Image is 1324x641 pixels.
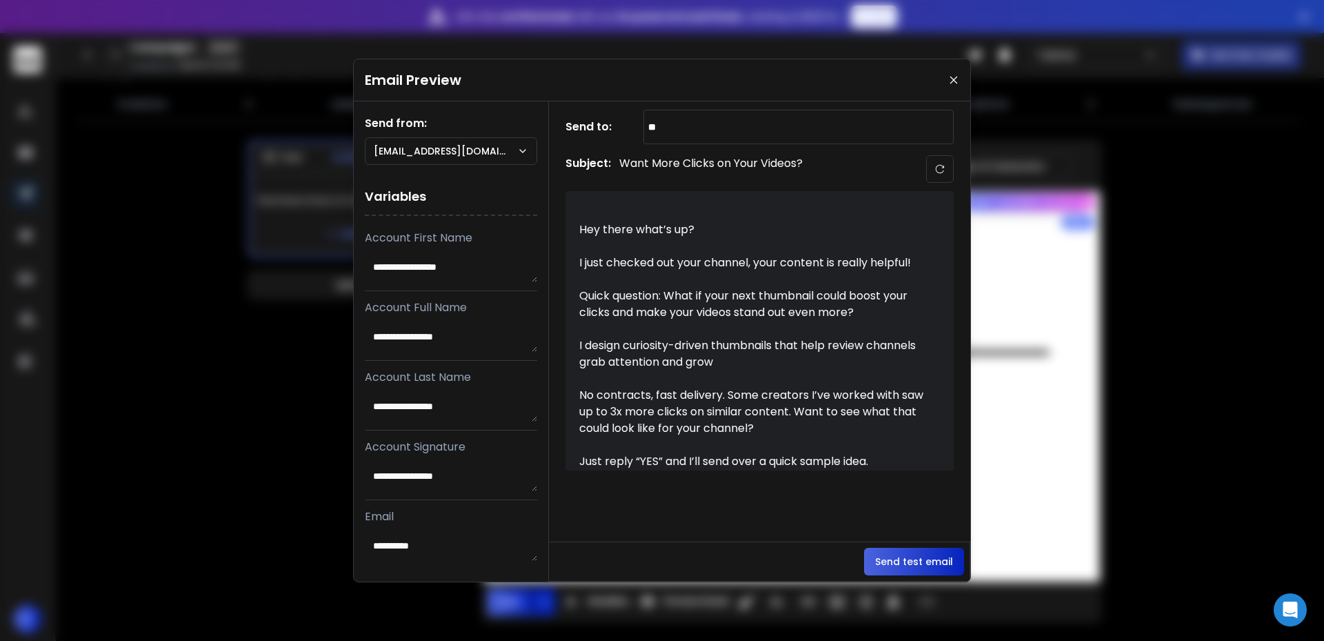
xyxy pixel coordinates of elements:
[365,369,537,386] p: Account Last Name
[579,255,924,271] div: I just checked out your channel, your content is really helpful!
[374,144,517,158] p: [EMAIL_ADDRESS][DOMAIN_NAME]
[864,548,964,575] button: Send test email
[579,453,924,470] div: Just reply “YES” and I’ll send over a quick sample idea.
[365,299,537,316] p: Account Full Name
[565,155,611,183] h1: Subject:
[579,387,924,437] div: No contracts, fast delivery. Some creators I’ve worked with saw up to 3x more clicks on similar c...
[619,155,803,183] p: Want More Clicks on Your Videos?
[579,337,924,371] div: I design curiosity-driven thumbnails that help review channels grab attention and grow
[365,115,537,132] h1: Send from:
[365,230,537,246] p: Account First Name
[365,509,537,525] p: Email
[1274,593,1307,627] div: Open Intercom Messenger
[565,119,621,135] h1: Send to:
[365,439,537,455] p: Account Signature
[365,70,461,90] h1: Email Preview
[579,221,924,238] div: Hey there what’s up?
[365,179,537,216] h1: Variables
[579,288,924,321] div: Quick question: What if your next thumbnail could boost your clicks and make your videos stand ou...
